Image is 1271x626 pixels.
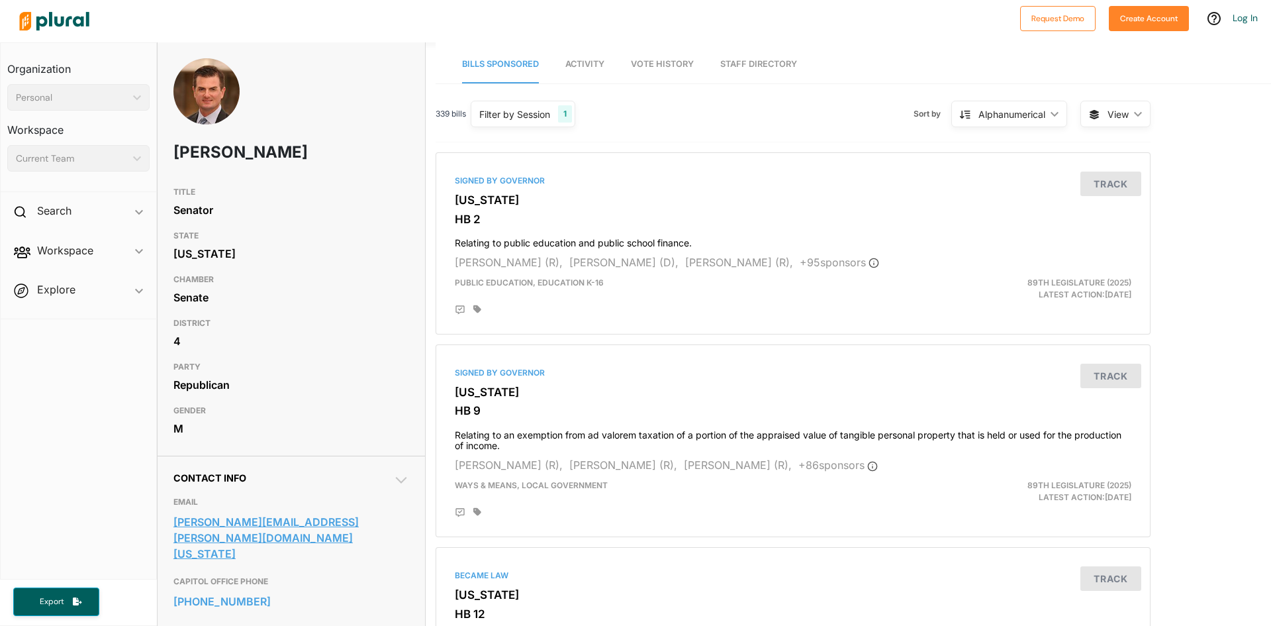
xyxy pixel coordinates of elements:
div: Add tags [473,507,481,517]
h3: STATE [173,228,409,244]
a: Vote History [631,46,694,83]
div: Current Team [16,152,128,166]
h1: [PERSON_NAME] [173,132,314,172]
span: [PERSON_NAME] (R), [685,256,793,269]
h3: [US_STATE] [455,193,1131,207]
h3: Organization [7,50,150,79]
h3: EMAIL [173,494,409,510]
h3: CHAMBER [173,272,409,287]
div: Add Position Statement [455,305,465,315]
span: View [1107,107,1129,121]
h3: CAPITOL OFFICE PHONE [173,574,409,590]
div: [US_STATE] [173,244,409,264]
span: 89th Legislature (2025) [1027,480,1131,490]
a: [PHONE_NUMBER] [173,592,409,611]
h3: DISTRICT [173,315,409,331]
div: Filter by Session [479,107,550,121]
h3: Workspace [7,111,150,140]
button: Create Account [1109,6,1189,31]
span: [PERSON_NAME] (R), [455,256,563,269]
span: Activity [565,59,604,69]
div: Signed by Governor [455,175,1131,187]
div: M [173,419,409,439]
div: Senator [173,200,409,220]
div: Alphanumerical [978,107,1045,121]
span: [PERSON_NAME] (R), [569,458,677,472]
a: Request Demo [1020,11,1096,25]
div: Senate [173,287,409,307]
h3: HB 12 [455,607,1131,621]
h3: [US_STATE] [455,386,1131,399]
button: Track [1080,566,1141,591]
h4: Relating to public education and public school finance. [455,231,1131,249]
div: Add tags [473,305,481,314]
h3: HB 9 [455,404,1131,417]
span: Export [30,596,73,607]
span: Ways & Means, Local Government [455,480,608,490]
a: [PERSON_NAME][EMAIL_ADDRESS][PERSON_NAME][DOMAIN_NAME][US_STATE] [173,512,409,564]
span: 339 bills [436,108,466,120]
a: Create Account [1109,11,1189,25]
div: 4 [173,331,409,351]
div: Became Law [455,570,1131,582]
div: Republican [173,375,409,395]
h3: PARTY [173,359,409,375]
span: Vote History [631,59,694,69]
span: + 86 sponsor s [798,458,878,472]
span: [PERSON_NAME] (R), [455,458,563,472]
h3: TITLE [173,184,409,200]
a: Activity [565,46,604,83]
div: Latest Action: [DATE] [909,480,1141,503]
img: Headshot of Brandon Creighton [173,58,240,146]
h3: HB 2 [455,213,1131,226]
span: 89th Legislature (2025) [1027,278,1131,287]
div: Signed by Governor [455,367,1131,379]
span: + 95 sponsor s [800,256,879,269]
span: Bills Sponsored [462,59,539,69]
span: [PERSON_NAME] (D), [569,256,679,269]
div: Add Position Statement [455,507,465,518]
span: Contact Info [173,472,246,484]
button: Track [1080,172,1141,196]
span: Public Education, Education K-16 [455,278,604,287]
button: Export [13,588,99,616]
h4: Relating to an exemption from ad valorem taxation of a portion of the appraised value of tangible... [455,423,1131,452]
a: Log In [1233,12,1258,24]
div: Latest Action: [DATE] [909,277,1141,301]
a: Staff Directory [720,46,797,83]
button: Track [1080,364,1141,388]
h3: [US_STATE] [455,588,1131,601]
a: Bills Sponsored [462,46,539,83]
span: Sort by [914,108,951,120]
h3: GENDER [173,403,409,419]
span: [PERSON_NAME] (R), [684,458,792,472]
h2: Search [37,203,71,218]
div: 1 [558,105,572,123]
button: Request Demo [1020,6,1096,31]
div: Personal [16,91,128,105]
